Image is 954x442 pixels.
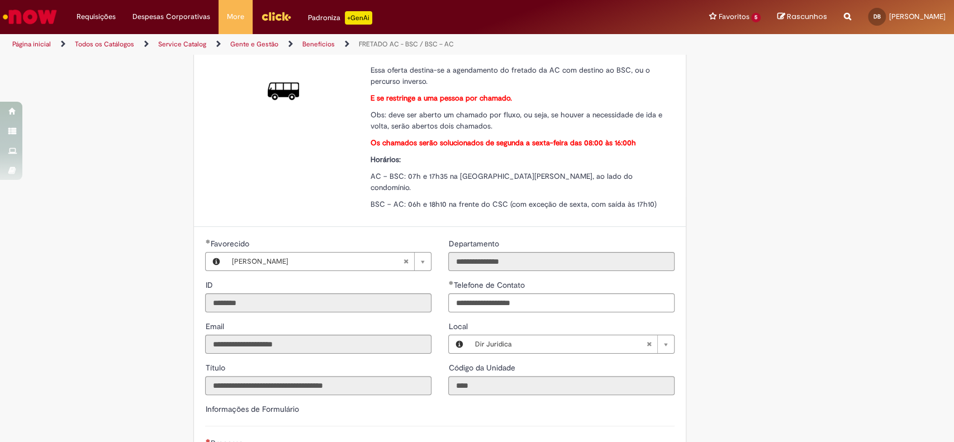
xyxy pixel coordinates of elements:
[205,239,210,244] span: Obrigatório Preenchido
[448,293,675,312] input: Telefone de Contato
[359,40,454,49] a: FRETADO AC - BSC / BSC – AC
[370,172,632,192] span: AC – BSC: 07h e 17h35 na [GEOGRAPHIC_DATA][PERSON_NAME], ao lado do condomínio.
[12,40,51,49] a: Página inicial
[889,12,946,21] span: [PERSON_NAME]
[345,11,372,25] p: +GenAi
[205,376,431,395] input: Título
[469,335,674,353] a: Dir JuridicaLimpar campo Local
[210,239,251,249] span: Necessários - Favorecido
[448,239,501,249] span: Somente leitura - Departamento
[308,11,372,25] div: Padroniza
[448,238,501,249] label: Somente leitura - Departamento
[75,40,134,49] a: Todos os Catálogos
[397,253,414,270] abbr: Limpar campo Favorecido
[777,12,827,22] a: Rascunhos
[205,335,431,354] input: Email
[448,363,517,373] span: Somente leitura - Código da Unidade
[206,253,226,270] button: Favorecido, Visualizar este registro Diana Santos Bastos
[205,362,227,373] label: Somente leitura - Título
[261,8,291,25] img: click_logo_yellow_360x200.png
[205,293,431,312] input: ID
[751,13,761,22] span: 5
[448,376,675,395] input: Código da Unidade
[370,110,662,131] span: Obs: deve ser aberto um chamado por fluxo, ou seja, se houver a necessidade de ida e volta, serão...
[205,321,226,332] label: Somente leitura - Email
[205,321,226,331] span: Somente leitura - Email
[205,280,215,290] span: Somente leitura - ID
[230,40,278,49] a: Gente e Gestão
[640,335,657,353] abbr: Limpar campo Local
[448,321,469,331] span: Local
[77,11,116,22] span: Requisições
[1,6,59,28] img: ServiceNow
[718,11,749,22] span: Favoritos
[448,362,517,373] label: Somente leitura - Código da Unidade
[370,155,400,164] strong: Horários:
[787,11,827,22] span: Rascunhos
[874,13,881,20] span: DB
[226,253,431,270] a: [PERSON_NAME]Limpar campo Favorecido
[268,75,299,107] img: FRETADO AC - BSC / BSC – AC
[302,40,335,49] a: Benefícios
[205,404,298,414] label: Informações de Formulário
[370,93,511,103] strong: E se restringe a uma pessoa por chamado.
[370,138,635,148] strong: Os chamados serão solucionados de segunda a sexta-feira das 08:00 às 16:00h
[231,253,403,270] span: [PERSON_NAME]
[448,281,453,285] span: Obrigatório Preenchido
[453,280,526,290] span: Telefone de Contato
[8,34,628,55] ul: Trilhas de página
[227,11,244,22] span: More
[158,40,206,49] a: Service Catalog
[370,65,649,86] span: Essa oferta destina-se a agendamento do fretado da AC com destino ao BSC, ou o percurso inverso.
[449,335,469,353] button: Local, Visualizar este registro Dir Juridica
[205,363,227,373] span: Somente leitura - Título
[205,279,215,291] label: Somente leitura - ID
[474,335,646,353] span: Dir Juridica
[370,199,656,209] span: BSC – AC: 06h e 18h10 na frente do CSC (com exceção de sexta, com saída às 17h10)
[132,11,210,22] span: Despesas Corporativas
[448,252,675,271] input: Departamento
